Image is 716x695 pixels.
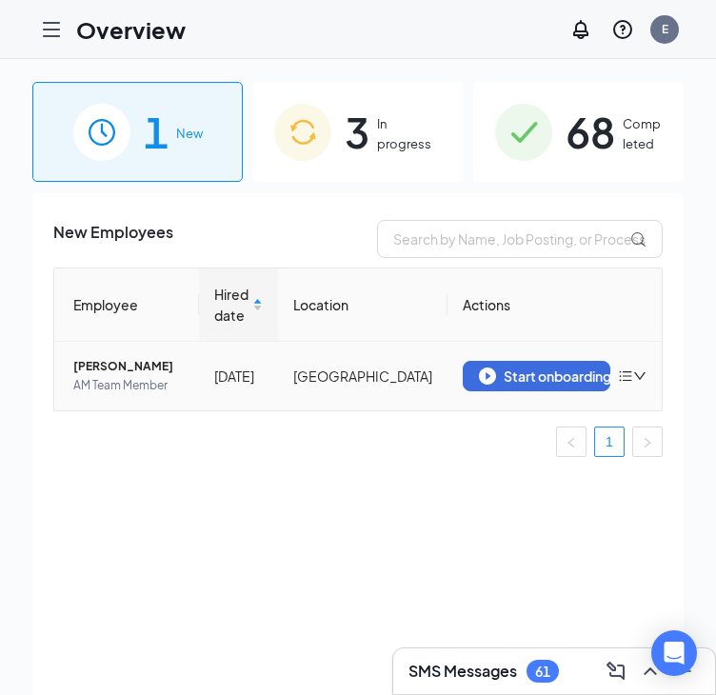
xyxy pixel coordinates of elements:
span: Hired date [214,284,249,326]
span: In progress [377,114,441,153]
svg: Hamburger [40,18,63,41]
th: Location [278,268,447,342]
span: [PERSON_NAME] [73,357,184,376]
li: Previous Page [556,427,587,457]
td: [GEOGRAPHIC_DATA] [278,342,447,410]
button: Start onboarding [463,361,610,391]
svg: QuestionInfo [611,18,634,41]
span: AM Team Member [73,376,184,395]
h3: SMS Messages [408,661,517,682]
span: 1 [144,99,169,165]
span: 3 [345,99,369,165]
div: [DATE] [214,366,263,387]
span: New Employees [53,220,173,258]
span: down [633,369,646,383]
svg: Notifications [569,18,592,41]
div: E [662,21,668,37]
div: Start onboarding [479,367,594,385]
span: New [176,124,203,143]
input: Search by Name, Job Posting, or Process [377,220,663,258]
button: ComposeMessage [601,656,631,686]
button: right [632,427,663,457]
svg: ComposeMessage [605,660,627,683]
svg: ChevronUp [639,660,662,683]
span: 68 [566,99,615,165]
span: Completed [623,114,662,153]
div: Open Intercom Messenger [651,630,697,676]
th: Actions [447,268,662,342]
span: left [566,437,577,448]
li: Next Page [632,427,663,457]
span: bars [618,368,633,384]
div: 61 [535,664,550,680]
span: right [642,437,653,448]
h1: Overview [76,13,186,46]
button: left [556,427,587,457]
li: 1 [594,427,625,457]
button: ChevronUp [635,656,666,686]
th: Employee [54,268,199,342]
a: 1 [595,427,624,456]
